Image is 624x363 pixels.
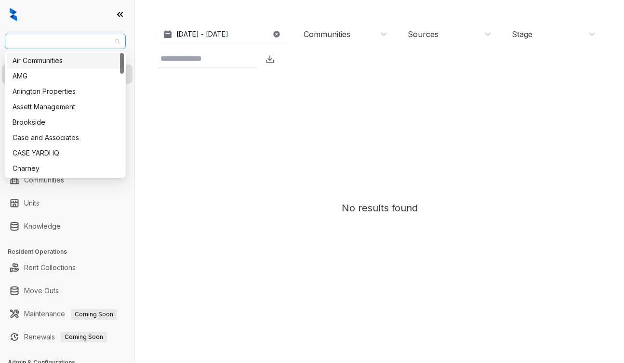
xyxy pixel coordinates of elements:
[71,309,117,320] span: Coming Soon
[247,55,255,63] img: SearchIcon
[24,170,64,190] a: Communities
[13,86,118,97] div: Arlington Properties
[2,65,133,84] li: Leads
[24,281,59,300] a: Move Outs
[512,29,532,39] div: Stage
[13,102,118,112] div: Assett Management
[13,163,118,174] div: Charney
[2,194,133,213] li: Units
[7,115,124,130] div: Brookside
[13,117,118,128] div: Brookside
[10,8,17,21] img: logo
[24,327,107,347] a: RenewalsComing Soon
[13,148,118,158] div: CASE YARDI IQ
[265,54,275,64] img: Download
[158,26,288,43] button: [DATE] - [DATE]
[13,132,118,143] div: Case and Associates
[13,71,118,81] div: AMG
[342,201,418,215] div: No results found
[2,258,133,277] li: Rent Collections
[7,84,124,99] div: Arlington Properties
[2,106,133,125] li: Leasing
[408,29,438,39] div: Sources
[7,145,124,161] div: CASE YARDI IQ
[2,170,133,190] li: Communities
[304,29,350,39] div: Communities
[7,130,124,145] div: Case and Associates
[7,99,124,115] div: Assett Management
[24,194,40,213] a: Units
[8,247,134,256] h3: Resident Operations
[11,34,120,49] span: Assett Management
[2,281,133,300] li: Move Outs
[7,68,124,84] div: AMG
[24,258,76,277] a: Rent Collections
[7,53,124,68] div: Air Communities
[176,29,228,39] p: [DATE] - [DATE]
[13,55,118,66] div: Air Communities
[2,304,133,324] li: Maintenance
[7,161,124,176] div: Charney
[2,217,133,236] li: Knowledge
[61,332,107,342] span: Coming Soon
[2,129,133,148] li: Collections
[24,217,61,236] a: Knowledge
[2,327,133,347] li: Renewals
